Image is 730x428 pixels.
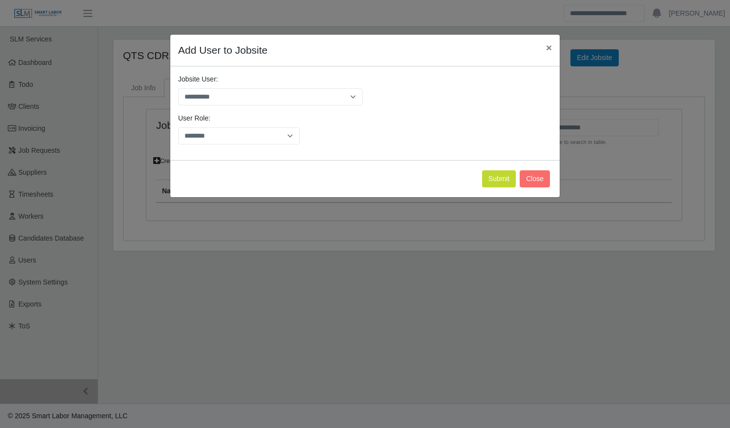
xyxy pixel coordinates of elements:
span: × [546,42,552,53]
button: Close [538,35,560,61]
label: User Role: [178,113,210,123]
label: Jobsite User: [178,74,218,84]
h4: Add User to Jobsite [178,42,267,58]
button: Close [520,170,550,187]
button: Submit [482,170,516,187]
